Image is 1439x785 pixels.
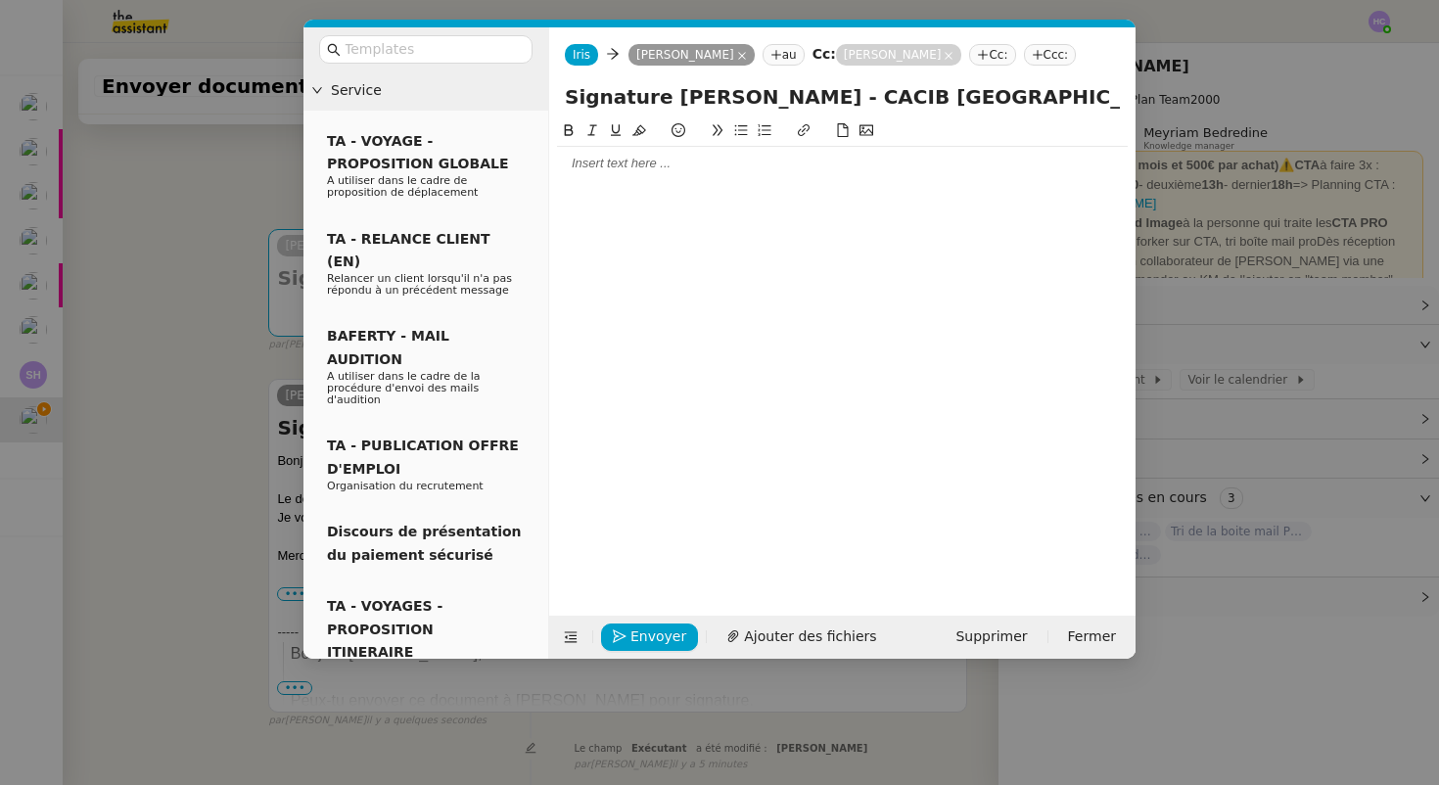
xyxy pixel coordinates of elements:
[327,328,449,366] span: BAFERTY - MAIL AUDITION
[1024,44,1077,66] nz-tag: Ccc:
[327,598,442,660] span: TA - VOYAGES - PROPOSITION ITINERAIRE
[331,79,540,102] span: Service
[1068,625,1116,648] span: Fermer
[327,174,478,199] span: A utiliser dans le cadre de proposition de déplacement
[327,370,481,406] span: A utiliser dans le cadre de la procédure d'envoi des mails d'audition
[763,44,805,66] nz-tag: au
[955,625,1027,648] span: Supprimer
[327,438,519,476] span: TA - PUBLICATION OFFRE D'EMPLOI
[573,48,590,62] span: Iris
[345,38,521,61] input: Templates
[303,71,548,110] div: Service
[327,480,484,492] span: Organisation du recrutement
[812,46,836,62] strong: Cc:
[565,82,1120,112] input: Subject
[836,44,962,66] nz-tag: [PERSON_NAME]
[327,272,512,297] span: Relancer un client lorsqu'il n'a pas répondu à un précédent message
[327,133,508,171] span: TA - VOYAGE - PROPOSITION GLOBALE
[969,44,1015,66] nz-tag: Cc:
[628,44,755,66] nz-tag: [PERSON_NAME]
[630,625,686,648] span: Envoyer
[944,623,1039,651] button: Supprimer
[1056,623,1128,651] button: Fermer
[327,231,490,269] span: TA - RELANCE CLIENT (EN)
[601,623,698,651] button: Envoyer
[715,623,888,651] button: Ajouter des fichiers
[744,625,876,648] span: Ajouter des fichiers
[327,524,522,562] span: Discours de présentation du paiement sécurisé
